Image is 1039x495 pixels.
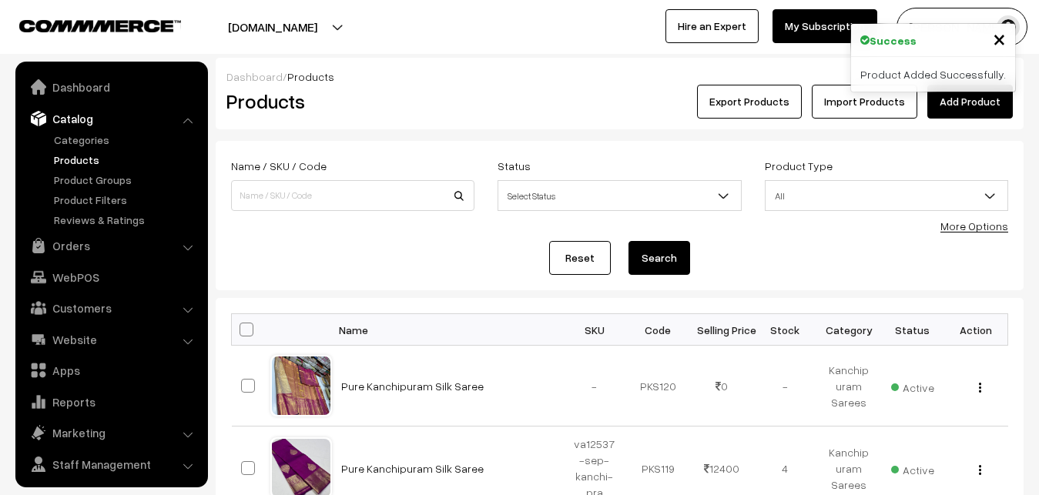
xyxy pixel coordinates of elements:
[665,9,759,43] a: Hire an Expert
[19,450,203,478] a: Staff Management
[19,326,203,353] a: Website
[19,232,203,259] a: Orders
[563,314,627,346] th: SKU
[231,180,474,211] input: Name / SKU / Code
[226,89,473,113] h2: Products
[773,9,877,43] a: My Subscription
[766,182,1007,209] span: All
[812,85,917,119] a: Import Products
[287,70,334,83] span: Products
[765,158,833,174] label: Product Type
[628,241,690,275] button: Search
[891,458,934,478] span: Active
[626,314,690,346] th: Code
[231,158,327,174] label: Name / SKU / Code
[765,180,1008,211] span: All
[753,314,817,346] th: Stock
[498,180,741,211] span: Select Status
[927,85,1013,119] a: Add Product
[817,346,881,426] td: Kanchipuram Sarees
[19,419,203,447] a: Marketing
[997,15,1020,38] img: user
[993,24,1006,52] span: ×
[226,70,283,83] a: Dashboard
[880,314,944,346] th: Status
[979,465,981,475] img: Menu
[50,172,203,188] a: Product Groups
[870,32,917,48] strong: Success
[341,380,484,393] a: Pure Kanchipuram Silk Saree
[19,294,203,322] a: Customers
[993,27,1006,50] button: Close
[697,85,802,119] button: Export Products
[690,346,754,426] td: 0
[498,158,531,174] label: Status
[817,314,881,346] th: Category
[50,132,203,148] a: Categories
[979,383,981,393] img: Menu
[940,219,1008,232] a: More Options
[897,8,1027,46] button: [PERSON_NAME]
[944,314,1008,346] th: Action
[753,346,817,426] td: -
[19,263,203,291] a: WebPOS
[19,73,203,101] a: Dashboard
[498,182,740,209] span: Select Status
[332,314,563,346] th: Name
[50,192,203,208] a: Product Filters
[19,105,203,132] a: Catalog
[226,69,1013,85] div: /
[19,20,181,32] img: COMMMERCE
[851,57,1015,92] div: Product Added Successfully.
[563,346,627,426] td: -
[19,356,203,384] a: Apps
[19,15,154,34] a: COMMMERCE
[341,462,484,475] a: Pure Kanchipuram Silk Saree
[50,212,203,228] a: Reviews & Ratings
[50,152,203,168] a: Products
[891,376,934,396] span: Active
[549,241,611,275] a: Reset
[626,346,690,426] td: PKS120
[19,388,203,416] a: Reports
[174,8,371,46] button: [DOMAIN_NAME]
[690,314,754,346] th: Selling Price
